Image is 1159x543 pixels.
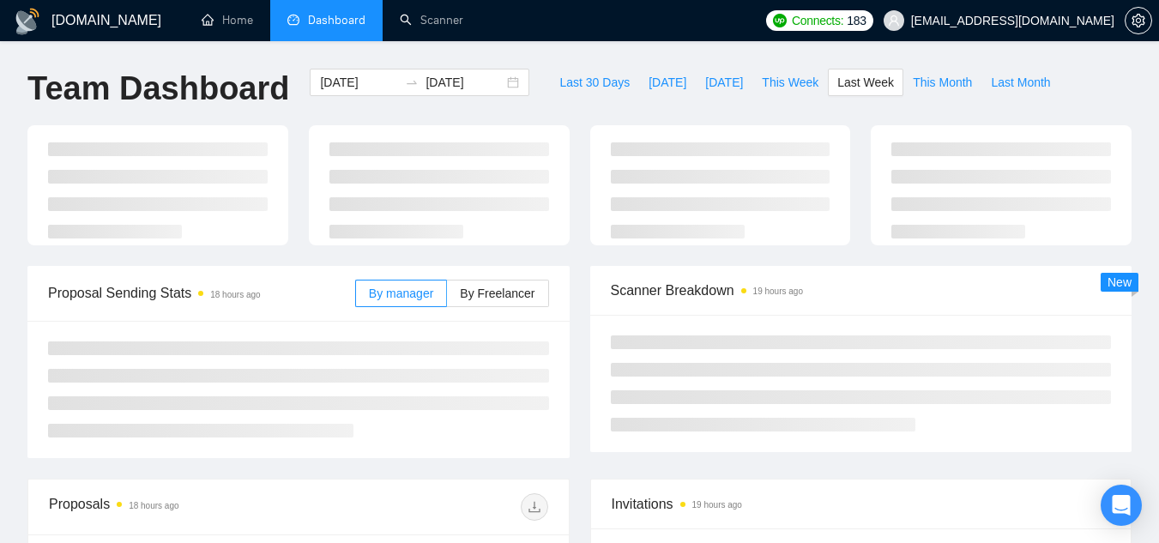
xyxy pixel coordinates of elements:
[612,493,1111,515] span: Invitations
[753,287,803,296] time: 19 hours ago
[405,75,419,89] span: swap-right
[550,69,639,96] button: Last 30 Days
[837,73,894,92] span: Last Week
[639,69,696,96] button: [DATE]
[991,73,1050,92] span: Last Month
[611,280,1112,301] span: Scanner Breakdown
[773,14,787,27] img: upwork-logo.png
[129,501,178,510] time: 18 hours ago
[400,13,463,27] a: searchScanner
[1125,14,1152,27] a: setting
[1125,7,1152,34] button: setting
[210,290,260,299] time: 18 hours ago
[981,69,1059,96] button: Last Month
[27,69,289,109] h1: Team Dashboard
[48,282,355,304] span: Proposal Sending Stats
[559,73,630,92] span: Last 30 Days
[405,75,419,89] span: to
[202,13,253,27] a: homeHome
[762,73,818,92] span: This Week
[696,69,752,96] button: [DATE]
[49,493,299,521] div: Proposals
[369,287,433,300] span: By manager
[705,73,743,92] span: [DATE]
[692,500,742,510] time: 19 hours ago
[460,287,534,300] span: By Freelancer
[903,69,981,96] button: This Month
[828,69,903,96] button: Last Week
[792,11,843,30] span: Connects:
[1126,14,1151,27] span: setting
[1101,485,1142,526] div: Open Intercom Messenger
[1108,275,1132,289] span: New
[320,73,398,92] input: Start date
[308,13,365,27] span: Dashboard
[888,15,900,27] span: user
[913,73,972,92] span: This Month
[426,73,504,92] input: End date
[847,11,866,30] span: 183
[287,14,299,26] span: dashboard
[649,73,686,92] span: [DATE]
[14,8,41,35] img: logo
[752,69,828,96] button: This Week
